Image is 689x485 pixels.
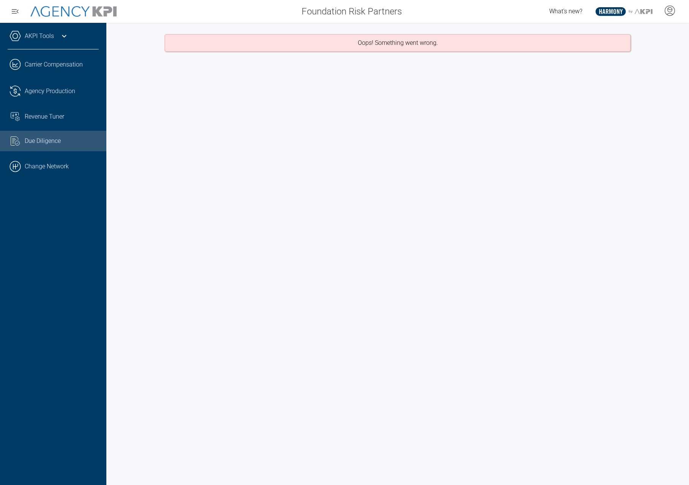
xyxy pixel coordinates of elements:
[30,6,117,17] img: AgencyKPI
[25,112,64,121] span: Revenue Tuner
[302,5,402,18] span: Foundation Risk Partners
[25,87,75,96] span: Agency Production
[549,8,582,15] span: What's new?
[25,32,54,41] a: AKPI Tools
[25,136,61,146] span: Due Diligence
[358,38,438,48] p: Oops! Something went wrong.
